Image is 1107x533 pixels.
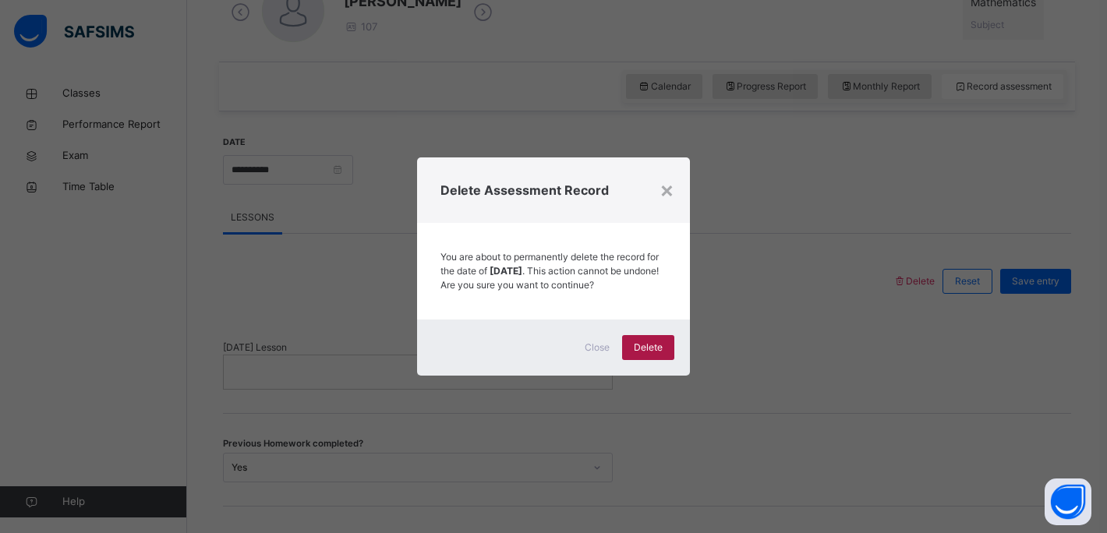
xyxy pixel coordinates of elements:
span: Delete Assessment Record [440,181,667,199]
span: Delete [634,341,663,355]
button: Open asap [1045,478,1091,525]
span: Close [585,341,610,355]
div: × [660,173,674,206]
b: [DATE] [490,265,522,277]
span: You are about to permanently delete the record for the date of . This action cannot be undone! Ar... [440,251,659,291]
